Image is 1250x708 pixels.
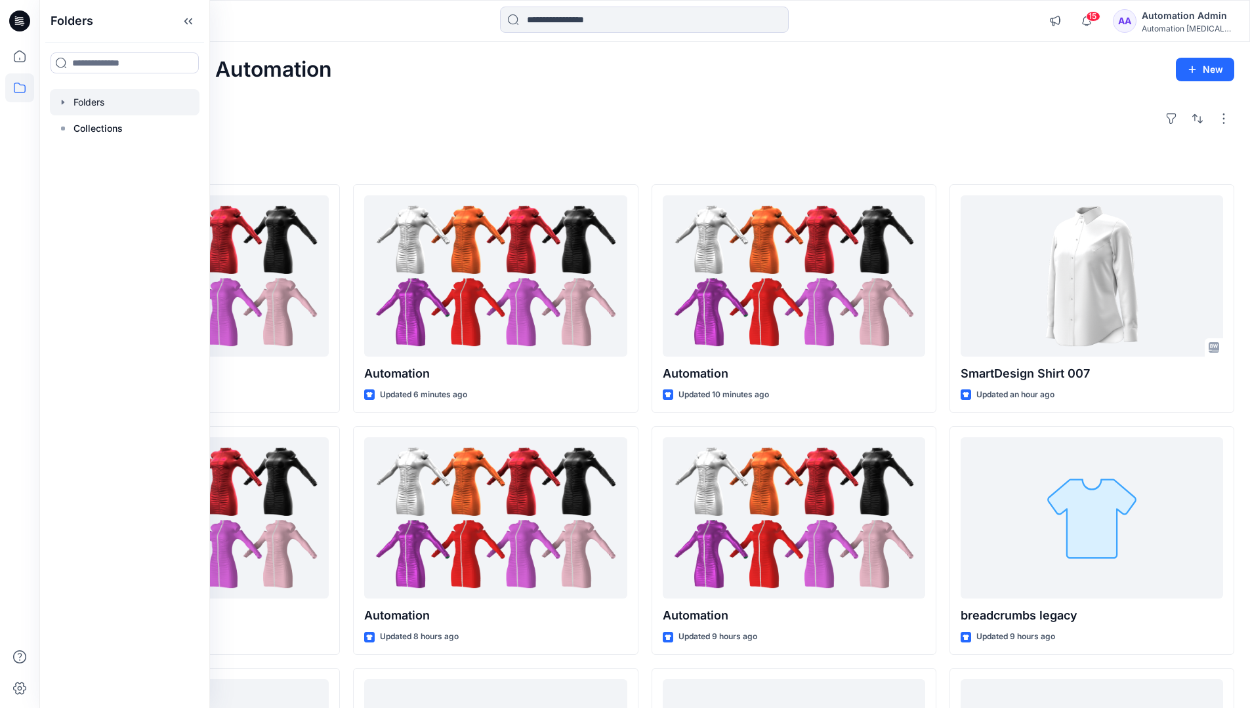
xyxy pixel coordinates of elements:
a: Automation [663,195,925,357]
div: Automation [MEDICAL_DATA]... [1142,24,1234,33]
div: AA [1113,9,1136,33]
p: breadcrumbs legacy [961,606,1223,625]
p: Updated 10 minutes ago [678,388,769,402]
p: Automation [364,606,627,625]
div: Automation Admin [1142,8,1234,24]
a: Automation [364,437,627,599]
p: Updated 9 hours ago [678,630,757,644]
p: Updated an hour ago [976,388,1054,402]
p: Automation [663,364,925,383]
p: Updated 8 hours ago [380,630,459,644]
a: SmartDesign Shirt 007 [961,195,1223,357]
p: Collections [73,121,123,136]
p: Automation [364,364,627,383]
p: Updated 9 hours ago [976,630,1055,644]
span: 15 [1086,11,1100,22]
a: Automation [663,437,925,599]
a: breadcrumbs legacy [961,437,1223,599]
p: Updated 6 minutes ago [380,388,467,402]
p: Automation [663,606,925,625]
a: Automation [364,195,627,357]
p: SmartDesign Shirt 007 [961,364,1223,383]
button: New [1176,58,1234,81]
h4: Styles [55,155,1234,171]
